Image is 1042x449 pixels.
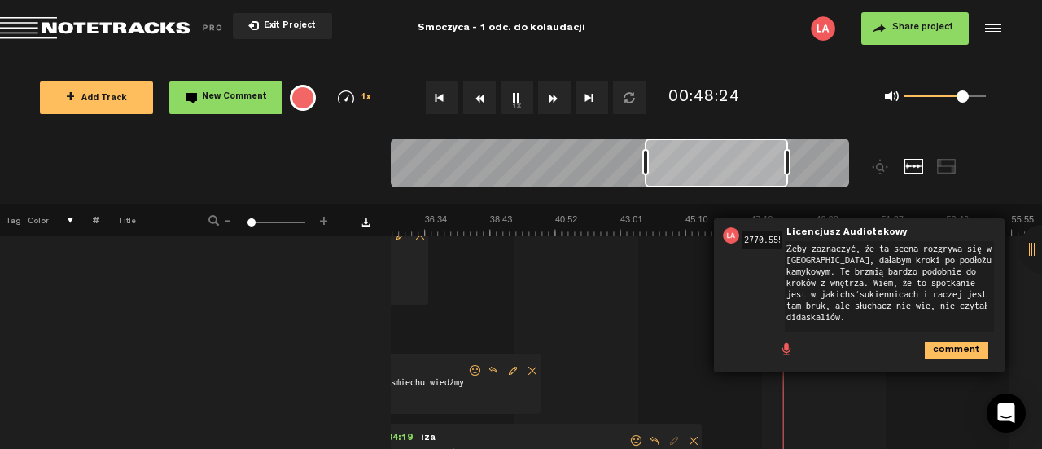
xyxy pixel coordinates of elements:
[664,435,684,447] span: Edit comment
[811,16,835,41] img: letters
[361,94,372,103] span: 1x
[233,13,332,39] button: Exit Project
[503,365,523,376] span: Edit comment
[221,213,234,223] span: -
[576,81,608,114] button: Go to end
[613,81,646,114] button: Loop
[24,204,49,236] th: Color
[66,91,75,104] span: +
[66,95,127,103] span: Add Track
[418,8,585,49] div: Smoczyca - 1 odc. do kolaudacji
[322,90,387,104] div: 1x
[925,342,938,355] span: comment
[861,12,969,45] button: Share project
[426,81,458,114] button: Go to beginning
[380,433,419,449] span: 34:19
[987,394,1026,433] div: Open Intercom Messenger
[538,81,571,114] button: Fast Forward
[892,23,953,33] span: Share project
[925,342,988,359] i: comment
[335,8,669,49] div: Smoczyca - 1 odc. do kolaudacji
[99,204,186,236] th: Title
[202,93,267,102] span: New Comment
[361,218,370,227] a: Download comments
[259,22,316,31] span: Exit Project
[317,213,331,223] span: +
[419,433,437,444] span: iza
[463,81,496,114] button: Rewind
[338,90,354,103] img: speedometer.svg
[723,227,739,244] img: letters
[74,204,99,236] th: #
[645,435,664,447] span: Reply to comment
[523,365,542,376] span: Delete comment
[169,81,282,114] button: New Comment
[290,85,316,111] div: {{ tooltip_message }}
[40,81,153,114] button: +Add Track
[785,227,909,239] span: Licencjusz Audiotekowy
[484,365,503,376] span: Reply to comment
[668,86,740,110] div: 00:48:24
[501,81,533,114] button: 1x
[684,435,703,447] span: Delete comment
